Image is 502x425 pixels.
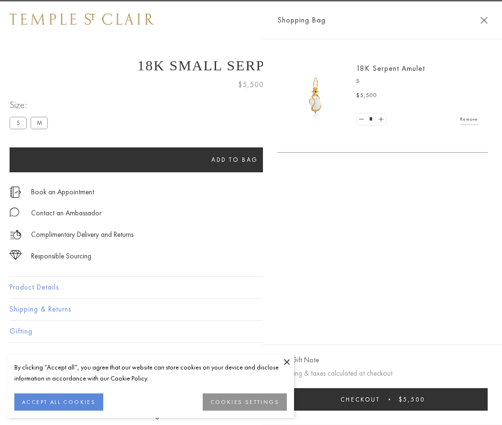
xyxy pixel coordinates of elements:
[31,187,94,197] a: Book an Appointment
[277,368,488,380] p: Shipping & taxes calculated at checkout
[14,393,103,411] button: ACCEPT ALL COOKIES
[211,156,258,164] span: Add to bag
[10,13,154,25] img: Temple St. Clair
[277,14,326,26] span: Shopping Bag
[10,57,492,74] h1: 18K Small Serpent Amulet
[460,114,478,124] a: Remove
[357,113,366,125] a: Set quantity to 0
[376,113,385,125] a: Set quantity to 2
[340,395,380,403] span: Checkout
[31,207,101,219] div: Contact an Ambassador
[10,250,22,260] img: icon_sourcing.svg
[399,395,425,403] span: $5,500
[356,77,478,86] p: S
[10,117,27,129] label: S
[356,63,425,73] a: 18K Serpent Amulet
[31,250,91,262] div: Responsible Sourcing
[10,147,460,172] button: Add to bag
[287,67,344,124] img: P51836-E11SERPPV
[10,207,19,217] img: MessageIcon-01_2.svg
[277,388,488,411] button: Checkout $5,500
[480,17,488,24] button: Close Shopping Bag
[10,321,492,342] button: Gifting
[277,354,319,366] button: Add Gift Note
[203,393,287,411] button: COOKIES SETTINGS
[31,117,48,129] label: M
[14,362,287,384] div: By clicking “Accept all”, you agree that our website can store cookies on your device and disclos...
[10,187,21,198] img: icon_appointment.svg
[356,91,377,101] span: $5,500
[10,97,52,113] span: Size:
[31,229,133,241] p: Complimentary Delivery and Returns
[238,78,264,91] span: $5,500
[10,229,22,241] img: icon_delivery.svg
[10,277,492,298] button: Product Details
[10,299,492,320] button: Shipping & Returns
